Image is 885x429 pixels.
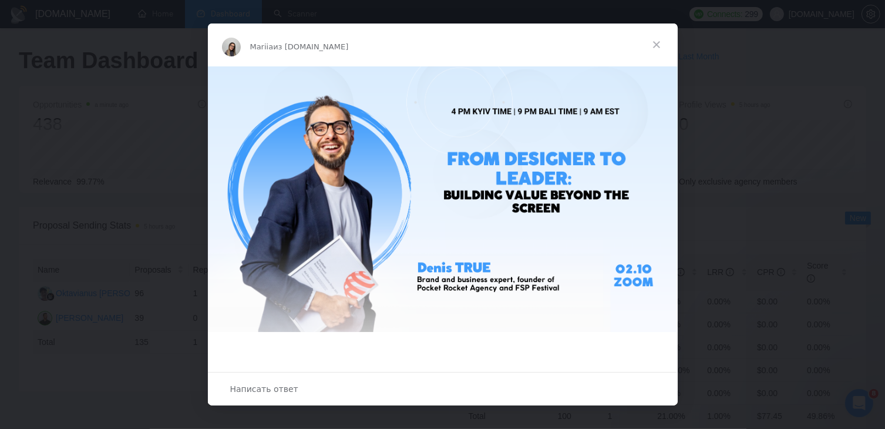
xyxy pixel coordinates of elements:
span: из [DOMAIN_NAME] [273,42,348,51]
span: Написать ответ [230,381,298,397]
div: 🤔 [280,352,606,394]
span: Закрыть [635,24,678,66]
span: Mariia [250,42,274,51]
div: Открыть разговор и ответить [208,372,678,405]
img: Profile image for Mariia [222,38,241,56]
